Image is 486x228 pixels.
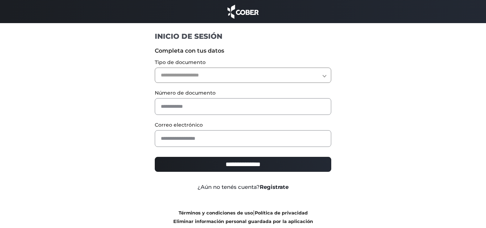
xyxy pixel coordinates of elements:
[173,219,313,224] a: Eliminar información personal guardada por la aplicación
[155,89,332,97] label: Número de documento
[155,121,332,129] label: Correo electrónico
[260,184,289,190] a: Registrate
[149,208,337,226] div: |
[155,59,332,66] label: Tipo de documento
[226,4,260,20] img: cober_marca.png
[255,210,308,216] a: Política de privacidad
[149,183,337,191] div: ¿Aún no tenés cuenta?
[155,47,332,55] label: Completa con tus datos
[155,32,332,41] h1: INICIO DE SESIÓN
[179,210,253,216] a: Términos y condiciones de uso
